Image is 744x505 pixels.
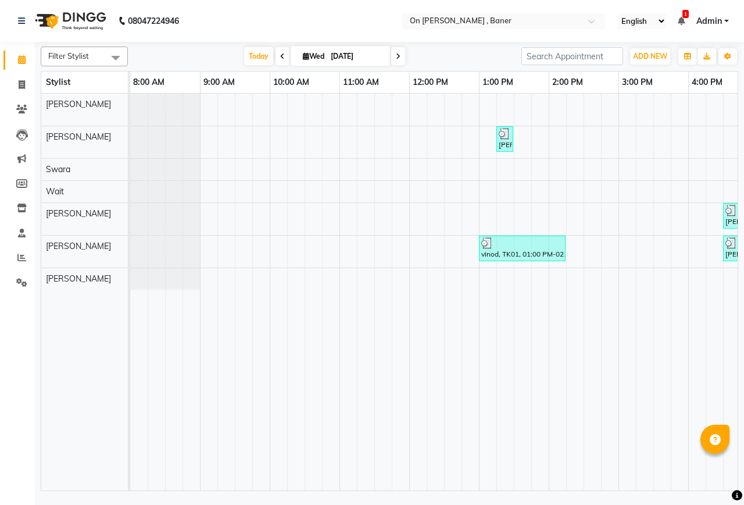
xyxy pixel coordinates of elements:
input: 2025-09-03 [327,48,385,65]
a: 12:00 PM [410,74,451,91]
a: 8:00 AM [130,74,167,91]
span: Wed [300,52,327,61]
a: 9:00 AM [201,74,238,91]
span: [PERSON_NAME] [46,241,111,251]
span: Wait [46,186,64,197]
div: vinod, TK01, 01:00 PM-02:15 PM, Massage -Swedish Massage (60 Min) [480,237,564,259]
span: Today [244,47,273,65]
span: Filter Stylist [48,51,89,61]
a: 10:00 AM [270,74,312,91]
span: [PERSON_NAME] [46,131,111,142]
div: [PERSON_NAME], TK02, 01:15 PM-01:30 PM, Hair - Hair Wash ([DEMOGRAPHIC_DATA]) [498,128,512,150]
span: Admin [696,15,722,27]
a: 1:00 PM [480,74,516,91]
input: Search Appointment [521,47,623,65]
a: 4:00 PM [689,74,725,91]
span: [PERSON_NAME] [46,208,111,219]
a: 11:00 AM [340,74,382,91]
span: [PERSON_NAME] [46,99,111,109]
span: ADD NEW [633,52,667,61]
button: ADD NEW [630,48,670,65]
span: Stylist [46,77,70,87]
span: [PERSON_NAME] [46,273,111,284]
b: 08047224946 [128,5,179,37]
span: 1 [682,10,689,18]
img: logo [30,5,109,37]
a: 3:00 PM [619,74,656,91]
a: 1 [678,16,685,26]
a: 2:00 PM [549,74,586,91]
iframe: chat widget [695,458,732,493]
span: Swara [46,164,70,175]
